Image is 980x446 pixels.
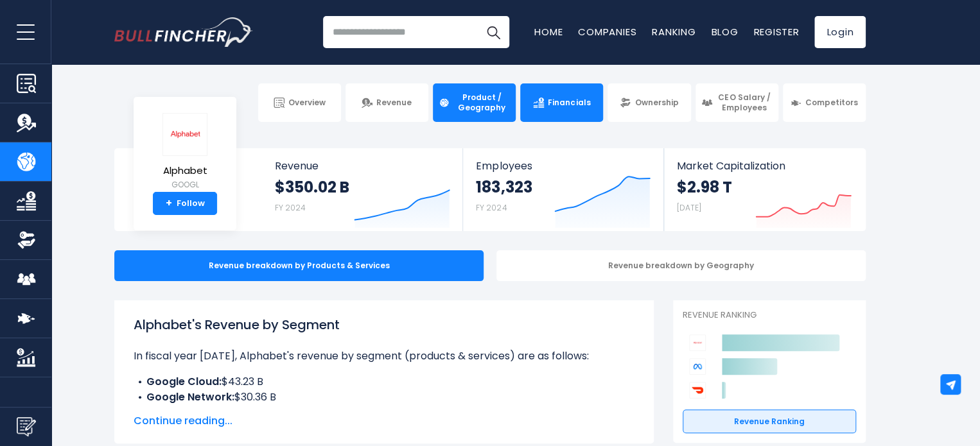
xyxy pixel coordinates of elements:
a: Market Capitalization $2.98 T [DATE] [664,148,864,231]
span: CEO Salary / Employees [716,92,773,112]
a: Alphabet GOOGL [162,112,208,193]
a: Revenue Ranking [683,409,856,434]
a: Register [753,25,799,39]
img: Alphabet competitors logo [689,334,706,351]
img: Meta Platforms competitors logo [689,358,706,375]
p: In fiscal year [DATE], Alphabet's revenue by segment (products & services) are as follows: [134,348,634,364]
a: Product / Geography [433,83,516,122]
div: Revenue breakdown by Products & Services [114,250,484,281]
small: FY 2024 [275,202,306,213]
span: Ownership [634,98,678,108]
span: Financials [548,98,590,108]
img: tab_keywords_by_traffic_grey.svg [128,74,138,85]
small: GOOGL [162,179,207,191]
span: Continue reading... [134,413,634,429]
strong: $2.98 T [677,177,732,197]
span: Employees [476,160,650,172]
h1: Alphabet's Revenue by Segment [134,315,634,334]
a: Financials [520,83,603,122]
b: Google Network: [146,390,234,404]
a: +Follow [153,192,217,215]
a: Overview [258,83,341,122]
div: Domain Overview [49,76,115,84]
img: website_grey.svg [21,33,31,44]
li: $43.23 B [134,374,634,390]
small: [DATE] [677,202,701,213]
a: Revenue [346,83,428,122]
span: Revenue [376,98,412,108]
img: DoorDash competitors logo [689,382,706,399]
a: Companies [578,25,636,39]
a: CEO Salary / Employees [696,83,778,122]
span: Market Capitalization [677,160,852,172]
a: Go to homepage [114,17,252,47]
span: Product / Geography [453,92,510,112]
span: Competitors [805,98,858,108]
a: Competitors [783,83,866,122]
strong: $350.02 B [275,177,349,197]
span: Overview [288,98,326,108]
div: Domain: [DOMAIN_NAME] [33,33,141,44]
a: Home [534,25,563,39]
a: Blog [711,25,738,39]
img: Ownership [17,230,36,250]
strong: 183,323 [476,177,532,197]
li: $30.36 B [134,390,634,405]
b: Google Cloud: [146,374,222,389]
div: v 4.0.25 [36,21,63,31]
img: GOOGL logo [162,113,207,156]
span: Alphabet [162,166,207,176]
p: Revenue Ranking [683,310,856,321]
div: Keywords by Traffic [142,76,216,84]
img: logo_orange.svg [21,21,31,31]
a: Ownership [608,83,690,122]
a: Revenue $350.02 B FY 2024 [262,148,463,231]
a: Ranking [652,25,696,39]
a: Login [814,16,866,48]
button: Search [477,16,509,48]
strong: + [166,198,172,209]
small: FY 2024 [476,202,507,213]
span: Revenue [275,160,450,172]
div: Revenue breakdown by Geography [496,250,866,281]
img: Bullfincher logo [114,17,253,47]
a: Employees 183,323 FY 2024 [463,148,663,231]
img: tab_domain_overview_orange.svg [35,74,45,85]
